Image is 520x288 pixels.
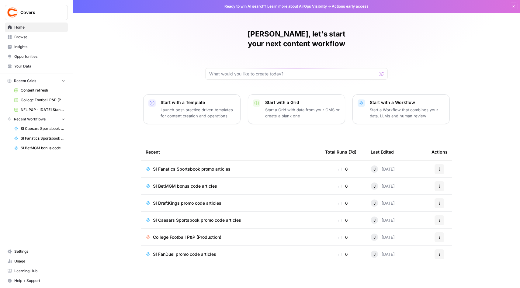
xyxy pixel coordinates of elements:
span: Recent Grids [14,78,36,84]
span: Covers [20,9,57,16]
span: Your Data [14,64,65,69]
span: J [373,200,376,206]
a: SI Fanatics Sportsbook promo articles [146,166,315,172]
div: [DATE] [371,234,395,241]
span: SI Fanatics Sportsbook promo articles [153,166,231,172]
h1: [PERSON_NAME], let's start your next content workflow [205,29,388,49]
a: Learn more [267,4,287,9]
a: Content refresh [11,85,68,95]
a: Insights [5,42,68,52]
a: SI BetMGM bonus code articles [11,143,68,153]
span: Help + Support [14,278,65,283]
a: SI BetMGM bonus code articles [146,183,315,189]
div: 0 [325,251,361,257]
span: Browse [14,34,65,40]
span: Learning Hub [14,268,65,274]
a: Home [5,23,68,32]
button: Workspace: Covers [5,5,68,20]
span: Settings [14,249,65,254]
span: J [373,251,376,257]
div: 0 [325,234,361,240]
div: 0 [325,166,361,172]
input: What would you like to create today? [209,71,376,77]
a: Usage [5,256,68,266]
span: Insights [14,44,65,50]
a: College Football P&P (Production) Grid (1) [11,95,68,105]
a: SI FanDuel promo code articles [146,251,315,257]
p: Start a Grid with data from your CMS or create a blank one [265,107,340,119]
span: J [373,234,376,240]
span: Ready to win AI search? about AirOps Visibility [224,4,327,9]
div: [DATE] [371,217,395,224]
span: SI BetMGM bonus code articles [153,183,217,189]
button: Help + Support [5,276,68,286]
span: SI FanDuel promo code articles [153,251,216,257]
span: Home [14,25,65,30]
span: NFL P&P - [DATE] Standard (Production) Grid [21,107,65,113]
a: College Football P&P (Production) [146,234,315,240]
span: Usage [14,259,65,264]
div: 0 [325,217,361,223]
span: Actions early access [332,4,369,9]
div: [DATE] [371,251,395,258]
span: J [373,166,376,172]
span: College Football P&P (Production) [153,234,221,240]
div: [DATE] [371,165,395,173]
div: Actions [432,144,448,160]
span: Opportunities [14,54,65,59]
a: SI DraftKings promo code articles [146,200,315,206]
button: Start with a TemplateLaunch best-practice driven templates for content creation and operations [143,94,241,124]
a: Opportunities [5,52,68,61]
div: 0 [325,200,361,206]
div: Total Runs (7d) [325,144,356,160]
p: Start with a Template [161,99,235,106]
a: Your Data [5,61,68,71]
div: 0 [325,183,361,189]
a: SI Fanatics Sportsbook promo articles [11,134,68,143]
span: SI DraftKings promo code articles [153,200,221,206]
a: Settings [5,247,68,256]
span: College Football P&P (Production) Grid (1) [21,97,65,103]
span: J [373,217,376,223]
span: Recent Workflows [14,116,46,122]
span: J [373,183,376,189]
div: Recent [146,144,315,160]
span: Content refresh [21,88,65,93]
p: Start a Workflow that combines your data, LLMs and human review [370,107,445,119]
p: Start with a Workflow [370,99,445,106]
a: Learning Hub [5,266,68,276]
img: Covers Logo [7,7,18,18]
div: Last Edited [371,144,394,160]
div: [DATE] [371,200,395,207]
span: SI BetMGM bonus code articles [21,145,65,151]
div: [DATE] [371,182,395,190]
span: SI Caesars Sportsbook promo code articles [21,126,65,131]
p: Launch best-practice driven templates for content creation and operations [161,107,235,119]
button: Recent Grids [5,76,68,85]
span: SI Fanatics Sportsbook promo articles [21,136,65,141]
p: Start with a Grid [265,99,340,106]
button: Start with a WorkflowStart a Workflow that combines your data, LLMs and human review [352,94,450,124]
button: Recent Workflows [5,115,68,124]
a: SI Caesars Sportsbook promo code articles [146,217,315,223]
a: Browse [5,32,68,42]
button: Start with a GridStart a Grid with data from your CMS or create a blank one [248,94,345,124]
span: SI Caesars Sportsbook promo code articles [153,217,241,223]
a: NFL P&P - [DATE] Standard (Production) Grid [11,105,68,115]
a: SI Caesars Sportsbook promo code articles [11,124,68,134]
